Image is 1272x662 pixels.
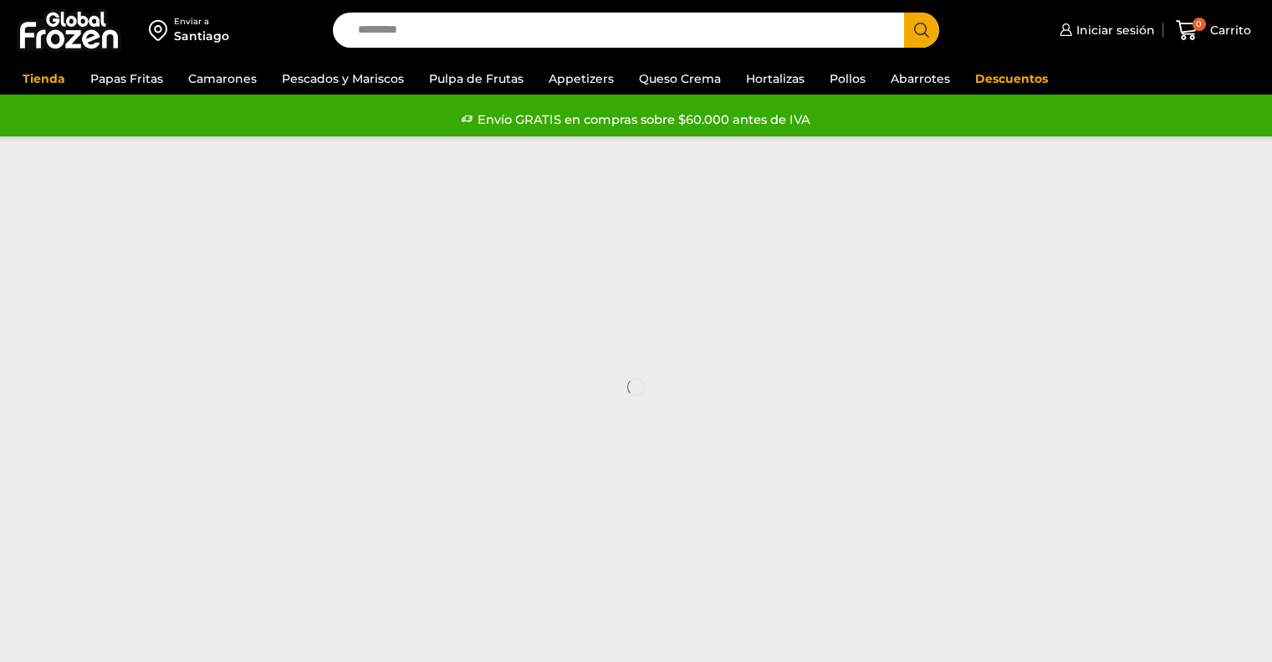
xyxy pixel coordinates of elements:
a: 0 Carrito [1172,11,1255,50]
a: Pescados y Mariscos [273,63,412,95]
a: Appetizers [540,63,622,95]
span: Carrito [1206,22,1251,38]
a: Iniciar sesión [1055,13,1155,47]
a: Pollos [821,63,874,95]
div: Santiago [174,28,229,44]
div: Enviar a [174,16,229,28]
a: Queso Crema [631,63,729,95]
a: Pulpa de Frutas [421,63,532,95]
a: Papas Fritas [82,63,171,95]
img: address-field-icon.svg [149,16,174,44]
a: Tienda [14,63,74,95]
a: Camarones [180,63,265,95]
button: Search button [904,13,939,48]
span: 0 [1193,18,1206,31]
a: Abarrotes [882,63,958,95]
a: Hortalizas [738,63,813,95]
a: Descuentos [967,63,1056,95]
span: Iniciar sesión [1072,22,1155,38]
